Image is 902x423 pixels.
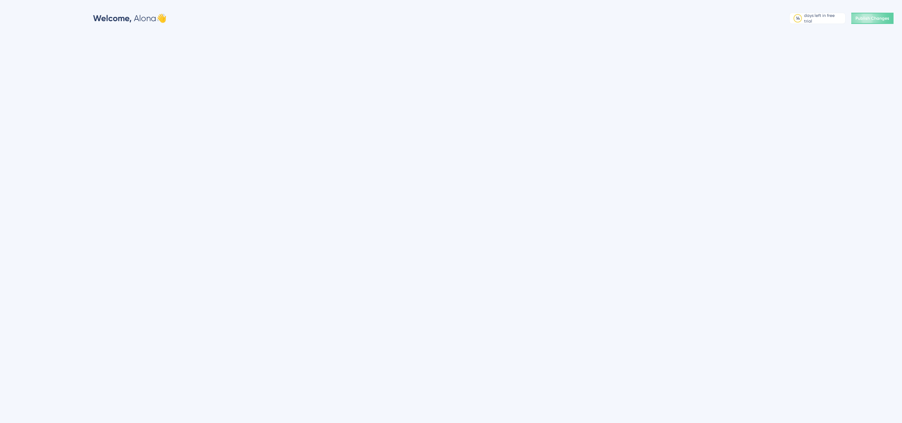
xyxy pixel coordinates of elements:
[851,13,894,24] button: Publish Changes
[855,15,889,21] span: Publish Changes
[93,13,132,23] span: Welcome,
[804,13,843,24] div: days left in free trial
[93,13,167,24] div: Alona 👋
[796,15,800,21] div: 14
